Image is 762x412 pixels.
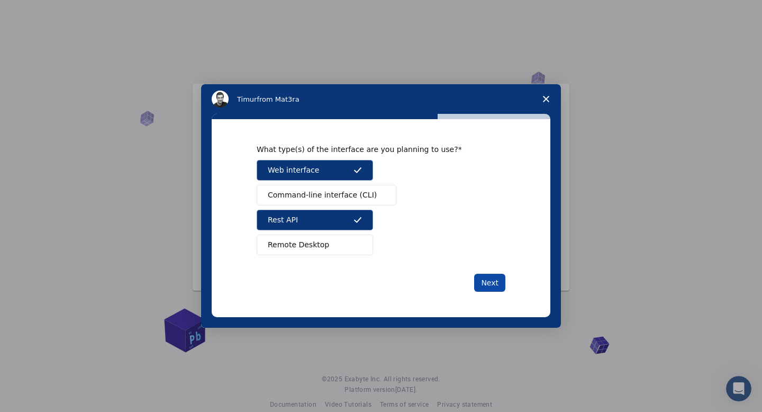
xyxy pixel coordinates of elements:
span: Close survey [531,84,561,114]
button: Command-line interface (CLI) [257,185,396,205]
span: Support [22,7,60,17]
div: What type(s) of the interface are you planning to use? [257,145,489,154]
span: Command-line interface (CLI) [268,190,377,201]
img: Profile image for Timur [212,91,229,108]
span: Rest API [268,214,298,226]
span: Remote Desktop [268,239,329,250]
button: Remote Desktop [257,235,373,255]
button: Next [474,274,505,292]
span: Timur [237,95,257,103]
button: Web interface [257,160,373,181]
button: Rest API [257,210,373,230]
span: Web interface [268,165,319,176]
span: from Mat3ra [257,95,299,103]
